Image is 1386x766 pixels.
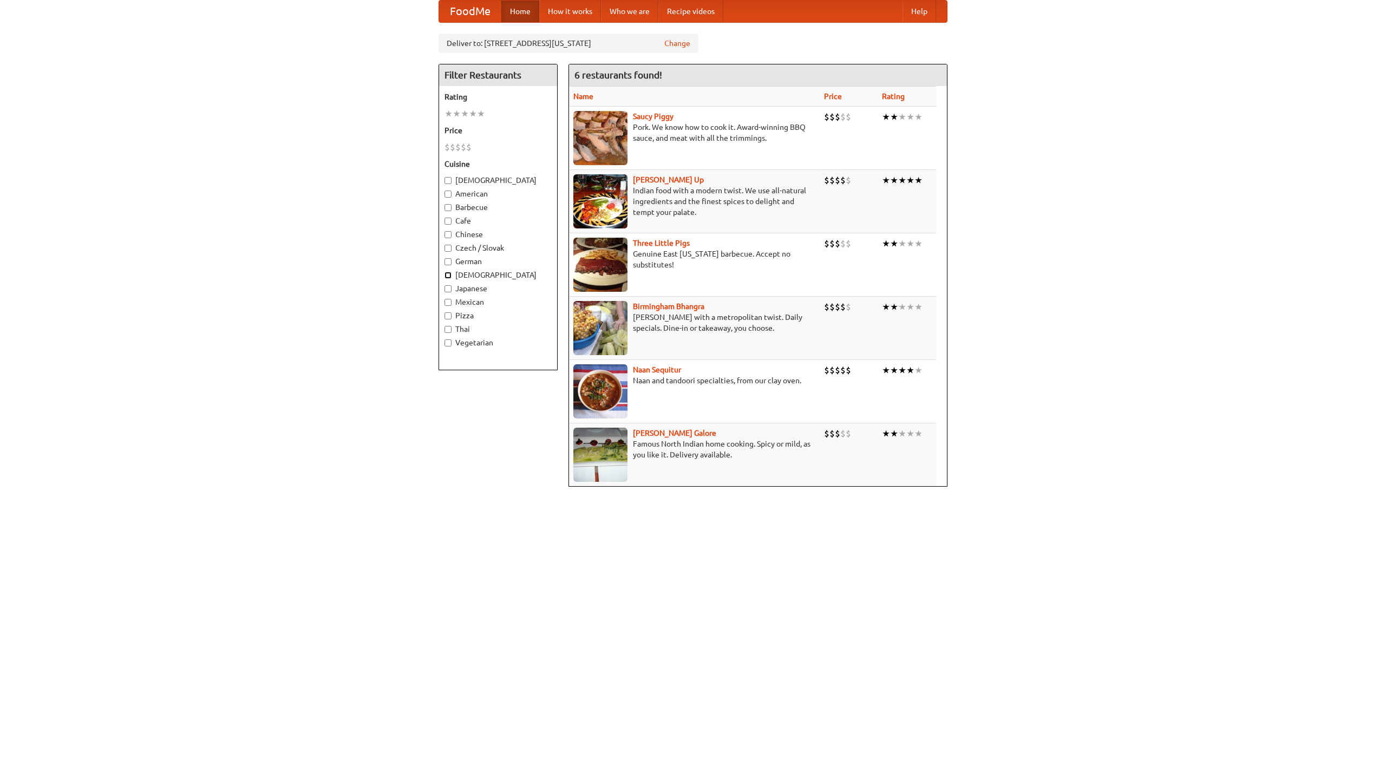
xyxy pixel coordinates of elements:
[664,38,690,49] a: Change
[824,238,829,250] li: $
[633,365,681,374] b: Naan Sequitur
[444,270,552,280] label: [DEMOGRAPHIC_DATA]
[573,174,627,228] img: curryup.jpg
[601,1,658,22] a: Who we are
[444,256,552,267] label: German
[890,428,898,440] li: ★
[882,428,890,440] li: ★
[444,326,452,333] input: Thai
[573,111,627,165] img: saucy.jpg
[573,92,593,101] a: Name
[439,64,557,86] h4: Filter Restaurants
[633,112,674,121] a: Saucy Piggy
[846,111,851,123] li: $
[461,108,469,120] li: ★
[444,202,552,213] label: Barbecue
[573,375,815,386] p: Naan and tandoori specialties, from our clay oven.
[840,238,846,250] li: $
[573,312,815,333] p: [PERSON_NAME] with a metropolitan twist. Daily specials. Dine-in or takeaway, you choose.
[455,141,461,153] li: $
[890,238,898,250] li: ★
[824,301,829,313] li: $
[898,428,906,440] li: ★
[444,215,552,226] label: Cafe
[573,185,815,218] p: Indian food with a modern twist. We use all-natural ingredients and the finest spices to delight ...
[914,238,923,250] li: ★
[444,285,452,292] input: Japanese
[846,174,851,186] li: $
[846,428,851,440] li: $
[829,301,835,313] li: $
[633,429,716,437] a: [PERSON_NAME] Galore
[444,245,452,252] input: Czech / Slovak
[824,92,842,101] a: Price
[444,231,452,238] input: Chinese
[444,337,552,348] label: Vegetarian
[835,238,840,250] li: $
[444,229,552,240] label: Chinese
[824,428,829,440] li: $
[444,204,452,211] input: Barbecue
[453,108,461,120] li: ★
[573,428,627,482] img: currygalore.jpg
[444,297,552,307] label: Mexican
[444,141,450,153] li: $
[829,428,835,440] li: $
[539,1,601,22] a: How it works
[890,111,898,123] li: ★
[829,174,835,186] li: $
[906,238,914,250] li: ★
[898,364,906,376] li: ★
[444,258,452,265] input: German
[444,108,453,120] li: ★
[906,364,914,376] li: ★
[906,428,914,440] li: ★
[477,108,485,120] li: ★
[898,174,906,186] li: ★
[469,108,477,120] li: ★
[914,174,923,186] li: ★
[898,111,906,123] li: ★
[466,141,472,153] li: $
[444,125,552,136] h5: Price
[444,272,452,279] input: [DEMOGRAPHIC_DATA]
[633,239,690,247] b: Three Little Pigs
[574,70,662,80] ng-pluralize: 6 restaurants found!
[573,438,815,460] p: Famous North Indian home cooking. Spicy or mild, as you like it. Delivery available.
[835,174,840,186] li: $
[633,302,704,311] a: Birmingham Bhangra
[835,428,840,440] li: $
[914,428,923,440] li: ★
[444,299,452,306] input: Mexican
[461,141,466,153] li: $
[450,141,455,153] li: $
[846,301,851,313] li: $
[573,364,627,418] img: naansequitur.jpg
[914,111,923,123] li: ★
[914,301,923,313] li: ★
[890,364,898,376] li: ★
[439,34,698,53] div: Deliver to: [STREET_ADDRESS][US_STATE]
[835,301,840,313] li: $
[444,159,552,169] h5: Cuisine
[882,364,890,376] li: ★
[882,111,890,123] li: ★
[444,339,452,346] input: Vegetarian
[573,122,815,143] p: Pork. We know how to cook it. Award-winning BBQ sauce, and meat with all the trimmings.
[444,188,552,199] label: American
[835,364,840,376] li: $
[840,111,846,123] li: $
[840,428,846,440] li: $
[633,175,704,184] a: [PERSON_NAME] Up
[439,1,501,22] a: FoodMe
[846,238,851,250] li: $
[573,248,815,270] p: Genuine East [US_STATE] barbecue. Accept no substitutes!
[444,283,552,294] label: Japanese
[882,238,890,250] li: ★
[444,312,452,319] input: Pizza
[835,111,840,123] li: $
